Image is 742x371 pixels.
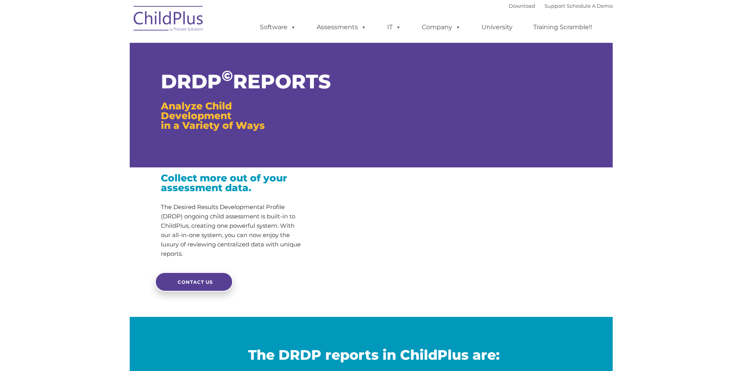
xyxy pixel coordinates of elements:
[178,279,213,285] span: CONTACT US
[222,67,233,84] sup: ©
[136,346,613,364] h2: The DRDP reports in ChildPlus are:
[161,202,304,258] p: The Desired Results Developmental Profile (DRDP) ongoing child assessment is built-in to ChildPlu...
[130,0,208,39] img: ChildPlus by Procare Solutions
[161,72,304,91] h1: DRDP REPORTS
[155,272,233,292] a: CONTACT US
[252,19,304,35] a: Software
[379,19,409,35] a: IT
[161,120,265,131] span: in a Variety of Ways
[545,3,565,9] a: Support
[474,19,520,35] a: University
[509,3,613,9] font: |
[509,3,535,9] a: Download
[161,173,304,193] h3: Collect more out of your assessment data.
[161,100,232,121] span: Analyze Child Development
[414,19,469,35] a: Company
[525,19,600,35] a: Training Scramble!!
[567,3,613,9] a: Schedule A Demo
[309,19,374,35] a: Assessments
